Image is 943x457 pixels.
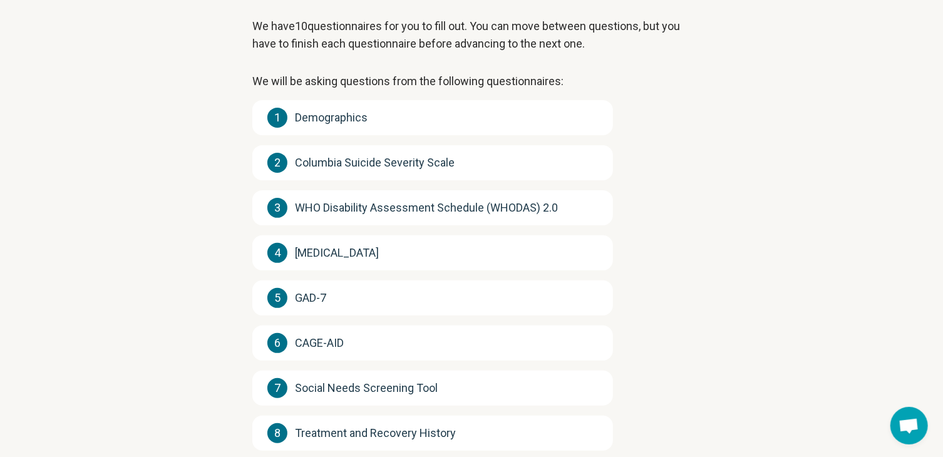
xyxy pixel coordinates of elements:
span: 4 [267,243,287,263]
span: 3 [267,198,287,218]
span: 5 [267,288,287,308]
span: Treatment and Recovery History [295,424,456,442]
span: 2 [267,153,287,173]
span: 1 [267,108,287,128]
span: WHO Disability Assessment Schedule (WHODAS) 2.0 [295,199,558,217]
span: Demographics [295,109,368,126]
p: We have 10 questionnaires for you to fill out. You can move between questions, but you have to fi... [252,18,691,53]
span: [MEDICAL_DATA] [295,244,379,262]
p: We will be asking questions from the following questionnaires: [252,73,691,90]
div: Open chat [890,407,928,444]
span: 7 [267,378,287,398]
span: 6 [267,333,287,353]
span: Social Needs Screening Tool [295,379,438,397]
span: Columbia Suicide Severity Scale [295,154,455,172]
span: GAD-7 [295,289,326,307]
span: CAGE-AID [295,334,344,352]
span: 8 [267,423,287,443]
